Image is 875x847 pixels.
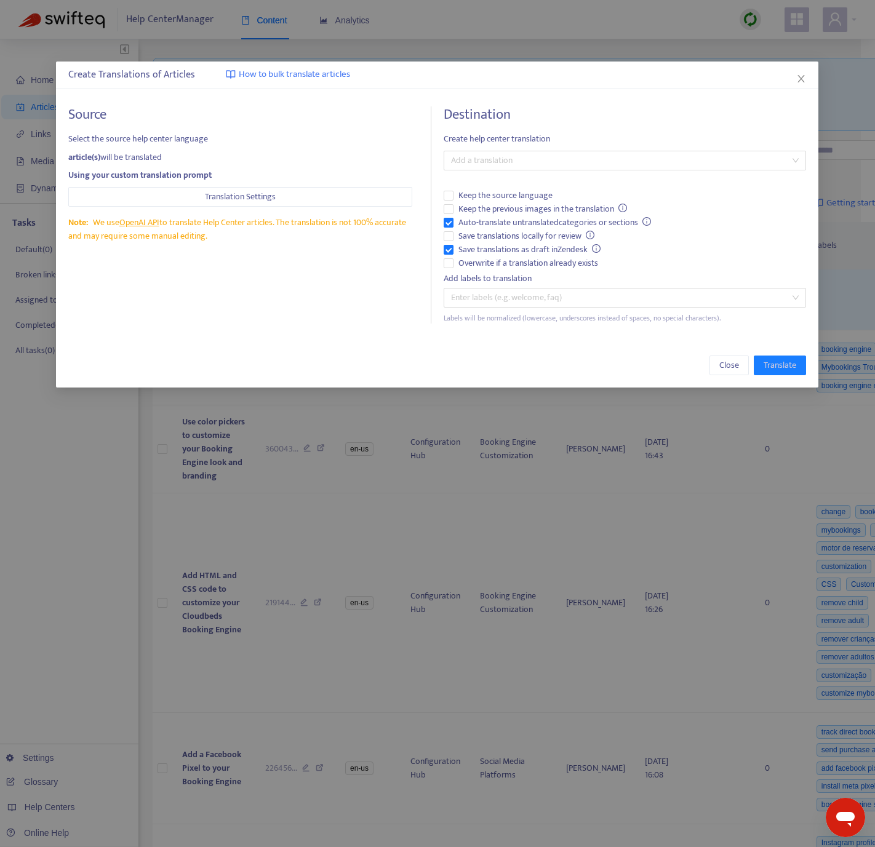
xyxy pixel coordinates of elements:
[453,202,633,216] span: Keep the previous images in the translation
[593,244,601,253] span: info-circle
[239,68,350,82] span: How to bulk translate articles
[68,132,412,146] span: Select the source help center language
[453,256,603,270] span: Overwrite if a translation already exists
[68,187,412,207] button: Translation Settings
[119,215,159,229] a: OpenAI API
[226,68,350,82] a: How to bulk translate articles
[453,189,557,202] span: Keep the source language
[444,106,806,123] h4: Destination
[68,150,100,164] strong: article(s)
[68,68,806,82] div: Create Translations of Articles
[205,190,276,204] span: Translation Settings
[453,243,606,256] span: Save translations as draft in Zendesk
[68,216,412,243] div: We use to translate Help Center articles. The translation is not 100% accurate and may require so...
[68,215,88,229] span: Note:
[826,798,865,837] iframe: Button to launch messaging window
[797,74,807,84] span: close
[643,217,652,226] span: info-circle
[68,151,412,164] div: will be translated
[226,70,236,79] img: image-link
[444,132,806,146] span: Create help center translation
[453,216,657,229] span: Auto-translate untranslated categories or sections
[710,356,749,375] button: Close
[68,169,412,182] div: Using your custom translation prompt
[444,272,806,285] div: Add labels to translation
[795,72,809,85] button: Close
[720,359,740,372] span: Close
[619,204,628,212] span: info-circle
[453,229,600,243] span: Save translations locally for review
[754,356,807,375] button: Translate
[444,312,806,324] div: Labels will be normalized (lowercase, underscores instead of spaces, no special characters).
[68,106,412,123] h4: Source
[586,231,595,239] span: info-circle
